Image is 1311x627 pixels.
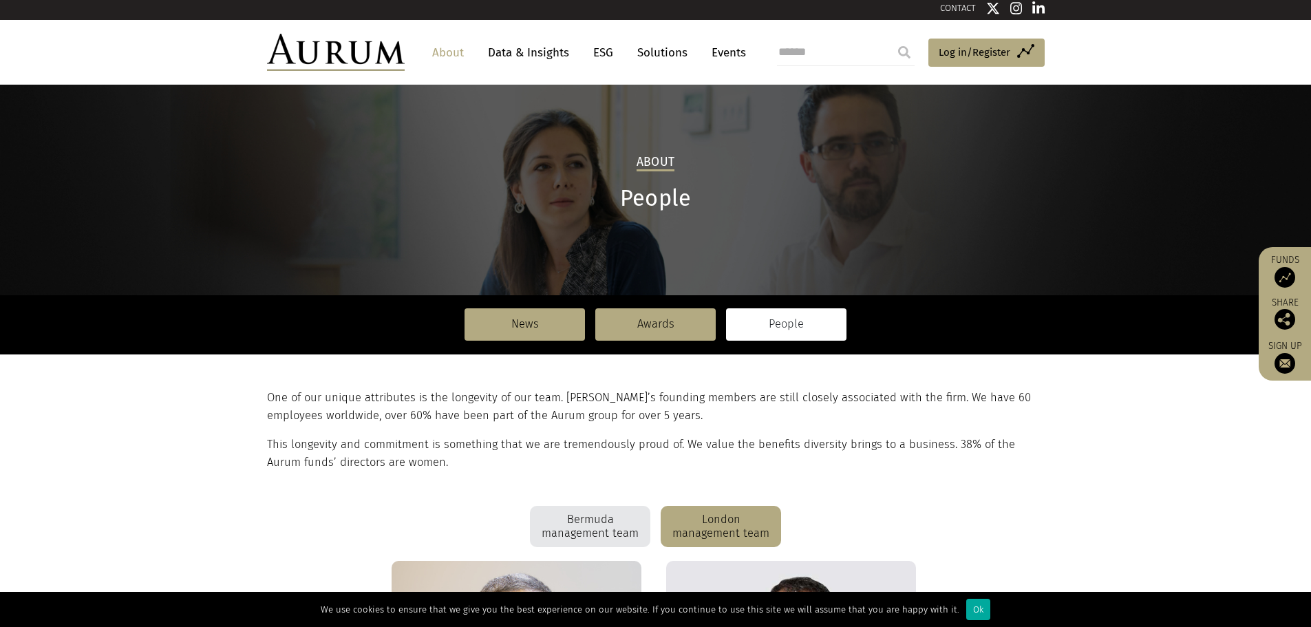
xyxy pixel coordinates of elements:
div: Share [1266,298,1304,330]
span: Log in/Register [939,44,1010,61]
a: About [425,40,471,65]
a: Events [705,40,746,65]
img: Share this post [1275,309,1295,330]
a: Funds [1266,254,1304,288]
p: One of our unique attributes is the longevity of our team. [PERSON_NAME]’s founding members are s... [267,389,1041,425]
img: Twitter icon [986,1,1000,15]
div: Ok [966,599,990,620]
img: Sign up to our newsletter [1275,353,1295,374]
img: Instagram icon [1010,1,1023,15]
p: This longevity and commitment is something that we are tremendously proud of. We value the benefi... [267,436,1041,472]
h1: People [267,185,1045,212]
div: Bermuda management team [530,506,650,547]
input: Submit [891,39,918,66]
a: CONTACT [940,3,976,13]
img: Aurum [267,34,405,71]
img: Access Funds [1275,267,1295,288]
a: Awards [595,308,716,340]
a: Solutions [630,40,694,65]
a: Sign up [1266,340,1304,374]
a: News [465,308,585,340]
a: ESG [586,40,620,65]
a: Data & Insights [481,40,576,65]
a: People [726,308,846,340]
a: Log in/Register [928,39,1045,67]
h2: About [637,155,674,171]
div: London management team [661,506,781,547]
img: Linkedin icon [1032,1,1045,15]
